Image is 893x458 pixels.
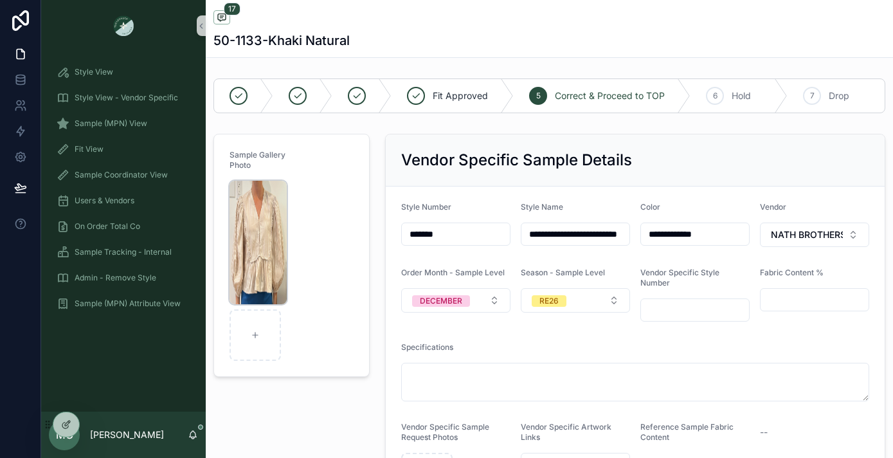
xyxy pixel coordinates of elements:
[732,89,751,102] span: Hold
[401,202,451,212] span: Style Number
[521,422,611,442] span: Vendor Specific Artwork Links
[401,288,510,313] button: Select Button
[41,51,206,332] div: scrollable content
[213,10,230,26] button: 17
[771,228,843,241] span: NATH BROTHERS
[401,268,505,277] span: Order Month - Sample Level
[640,268,719,288] span: Vendor Specific Style Number
[640,202,660,212] span: Color
[75,298,181,309] span: Sample (MPN) Attribute View
[75,67,113,77] span: Style View
[49,112,198,135] a: Sample (MPN) View
[49,60,198,84] a: Style View
[521,268,605,277] span: Season - Sample Level
[760,202,786,212] span: Vendor
[760,268,824,277] span: Fabric Content %
[539,295,559,307] div: RE26
[75,93,178,103] span: Style View - Vendor Specific
[90,428,164,441] p: [PERSON_NAME]
[49,138,198,161] a: Fit View
[49,241,198,264] a: Sample Tracking - Internal
[810,91,815,101] span: 7
[49,86,198,109] a: Style View - Vendor Specific
[49,163,198,187] a: Sample Coordinator View
[113,15,134,36] img: App logo
[713,91,717,101] span: 6
[75,196,134,206] span: Users & Vendors
[49,215,198,238] a: On Order Total Co
[521,288,630,313] button: Select Button
[224,3,240,15] span: 17
[49,266,198,289] a: Admin - Remove Style
[75,118,147,129] span: Sample (MPN) View
[401,150,632,170] h2: Vendor Specific Sample Details
[640,422,734,442] span: Reference Sample Fabric Content
[49,189,198,212] a: Users & Vendors
[75,273,156,283] span: Admin - Remove Style
[75,144,104,154] span: Fit View
[230,150,285,170] span: Sample Gallery Photo
[401,422,489,442] span: Vendor Specific Sample Request Photos
[49,292,198,315] a: Sample (MPN) Attribute View
[420,295,462,307] div: DECEMBER
[521,202,563,212] span: Style Name
[75,247,172,257] span: Sample Tracking - Internal
[536,91,541,101] span: 5
[760,426,768,439] span: --
[555,89,665,102] span: Correct & Proceed to TOP
[433,89,488,102] span: Fit Approved
[760,223,869,247] button: Select Button
[401,342,453,352] span: Specifications
[75,221,140,232] span: On Order Total Co
[213,32,350,50] h1: 50-1133-Khaki Natural
[829,89,849,102] span: Drop
[230,181,287,304] img: Screenshot-2025-08-07-145030.png
[75,170,168,180] span: Sample Coordinator View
